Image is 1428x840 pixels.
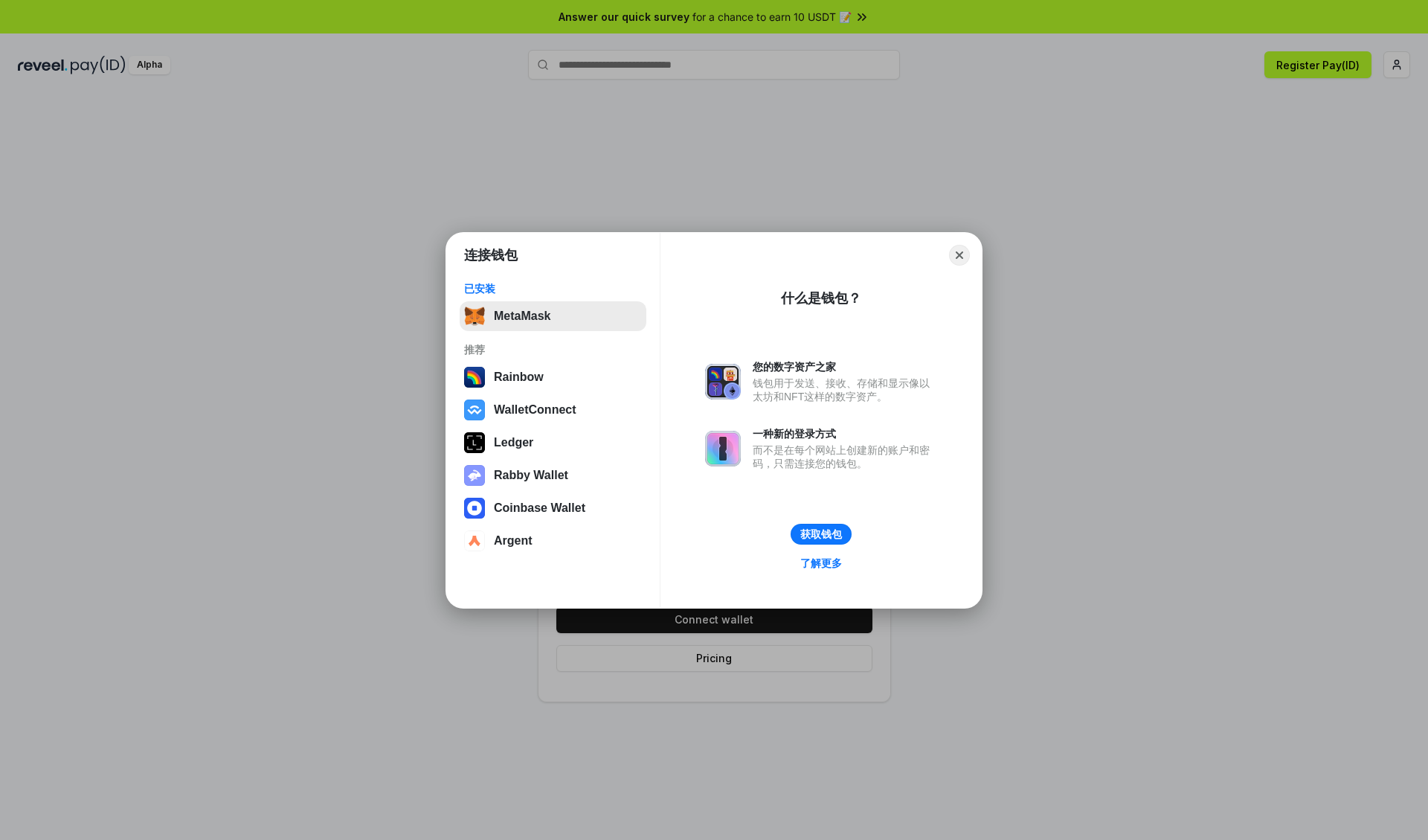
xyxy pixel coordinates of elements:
[494,371,544,384] div: Rainbow
[949,245,970,266] button: Close
[494,436,533,449] div: Ledger
[753,376,937,403] div: 钱包用于发送、接收、存储和显示像以太坊和NFT这样的数字资产。
[464,498,485,519] img: svg+xml,%3Csvg%20width%3D%2228%22%20height%3D%2228%22%20viewBox%3D%220%200%2028%2028%22%20fill%3D...
[781,289,861,307] div: 什么是钱包？
[460,526,646,556] button: Argent
[464,367,485,388] img: svg+xml,%3Csvg%20width%3D%22120%22%20height%3D%22120%22%20viewBox%3D%220%200%20120%20120%22%20fil...
[464,306,485,327] img: svg+xml,%3Csvg%20fill%3D%22none%22%20height%3D%2233%22%20viewBox%3D%220%200%2035%2033%22%20width%...
[464,465,485,486] img: svg+xml,%3Csvg%20xmlns%3D%22http%3A%2F%2Fwww.w3.org%2F2000%2Fsvg%22%20fill%3D%22none%22%20viewBox...
[753,443,937,470] div: 而不是在每个网站上创建新的账户和密码，只需连接您的钱包。
[460,428,646,458] button: Ledger
[460,362,646,392] button: Rainbow
[494,403,576,417] div: WalletConnect
[464,432,485,453] img: svg+xml,%3Csvg%20xmlns%3D%22http%3A%2F%2Fwww.w3.org%2F2000%2Fsvg%22%20width%3D%2228%22%20height%3...
[464,530,485,551] img: svg+xml,%3Csvg%20width%3D%2228%22%20height%3D%2228%22%20viewBox%3D%220%200%2028%2028%22%20fill%3D...
[460,301,646,331] button: MetaMask
[705,431,741,467] img: svg+xml,%3Csvg%20xmlns%3D%22http%3A%2F%2Fwww.w3.org%2F2000%2Fsvg%22%20fill%3D%22none%22%20viewBox...
[494,501,585,515] div: Coinbase Wallet
[460,461,646,490] button: Rabby Wallet
[494,534,533,548] div: Argent
[494,310,550,323] div: MetaMask
[460,493,646,523] button: Coinbase Wallet
[791,554,851,573] a: 了解更多
[464,246,518,264] h1: 连接钱包
[791,524,852,545] button: 获取钱包
[464,343,642,356] div: 推荐
[460,395,646,425] button: WalletConnect
[705,364,741,400] img: svg+xml,%3Csvg%20xmlns%3D%22http%3A%2F%2Fwww.w3.org%2F2000%2Fsvg%22%20fill%3D%22none%22%20viewBox...
[464,282,642,295] div: 已安装
[753,427,937,440] div: 一种新的登录方式
[800,528,842,541] div: 获取钱包
[464,400,485,420] img: svg+xml,%3Csvg%20width%3D%2228%22%20height%3D%2228%22%20viewBox%3D%220%200%2028%2028%22%20fill%3D...
[494,469,568,482] div: Rabby Wallet
[753,360,937,373] div: 您的数字资产之家
[800,557,842,570] div: 了解更多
